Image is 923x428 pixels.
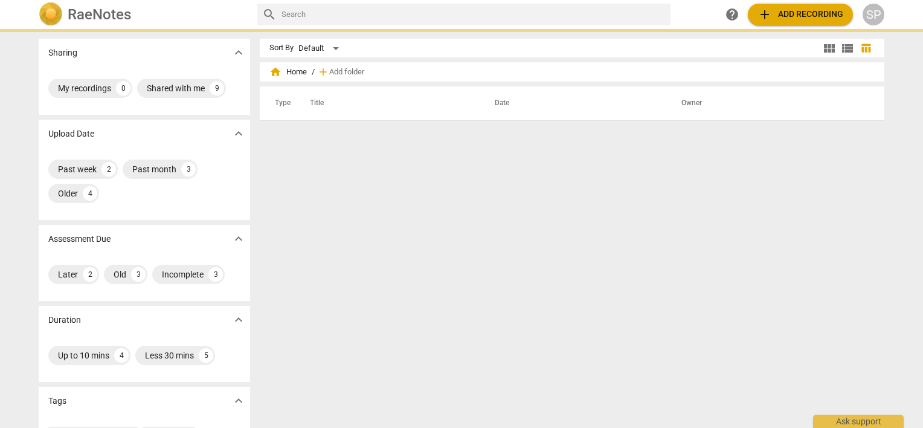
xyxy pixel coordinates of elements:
p: Tags [48,395,66,407]
p: Sharing [48,47,77,59]
span: expand_more [231,394,246,408]
div: Old [114,268,126,280]
th: Type [265,86,295,120]
div: Incomplete [162,268,204,280]
span: add [317,66,329,78]
h2: RaeNotes [68,6,131,23]
span: search [262,7,277,22]
a: LogoRaeNotes [39,2,248,27]
div: 3 [208,267,223,282]
div: 2 [101,162,116,177]
div: Past week [58,163,97,175]
button: Show more [230,311,248,329]
div: Default [298,39,343,58]
div: Later [58,268,78,280]
div: 2 [83,267,97,282]
p: Upload Date [48,128,94,140]
img: Logo [39,2,63,27]
span: help [725,7,739,22]
p: Assessment Due [48,233,111,245]
div: Past month [132,163,176,175]
th: Date [480,86,667,120]
div: 3 [131,267,146,282]
span: / [312,68,315,77]
span: Add recording [757,7,843,22]
span: add [757,7,772,22]
button: Show more [230,44,248,62]
div: 9 [210,81,224,96]
span: Add folder [329,68,364,77]
th: Owner [667,86,872,120]
div: Older [58,187,78,199]
p: Duration [48,314,81,326]
span: expand_more [231,313,246,327]
span: Home [269,66,307,78]
span: view_module [822,41,837,56]
span: expand_more [231,45,246,60]
span: expand_more [231,126,246,141]
div: 4 [114,348,129,363]
div: 3 [181,162,196,177]
div: 0 [116,81,130,96]
div: Ask support [813,415,904,428]
div: 5 [199,348,213,363]
button: SP [863,4,884,25]
div: Up to 10 mins [58,349,109,362]
span: table_chart [860,42,872,54]
button: Show more [230,125,248,143]
div: My recordings [58,82,111,94]
a: Help [721,4,743,25]
button: Upload [748,4,853,25]
button: Table view [857,39,875,57]
button: Show more [230,230,248,248]
span: view_list [840,41,855,56]
span: expand_more [231,232,246,246]
button: List view [838,39,857,57]
div: Shared with me [147,82,205,94]
th: Title [295,86,480,120]
div: 4 [83,186,97,201]
div: Sort By [269,44,294,53]
span: home [269,66,281,78]
input: Search [281,5,666,24]
button: Tile view [820,39,838,57]
div: Less 30 mins [145,349,194,362]
button: Show more [230,392,248,410]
